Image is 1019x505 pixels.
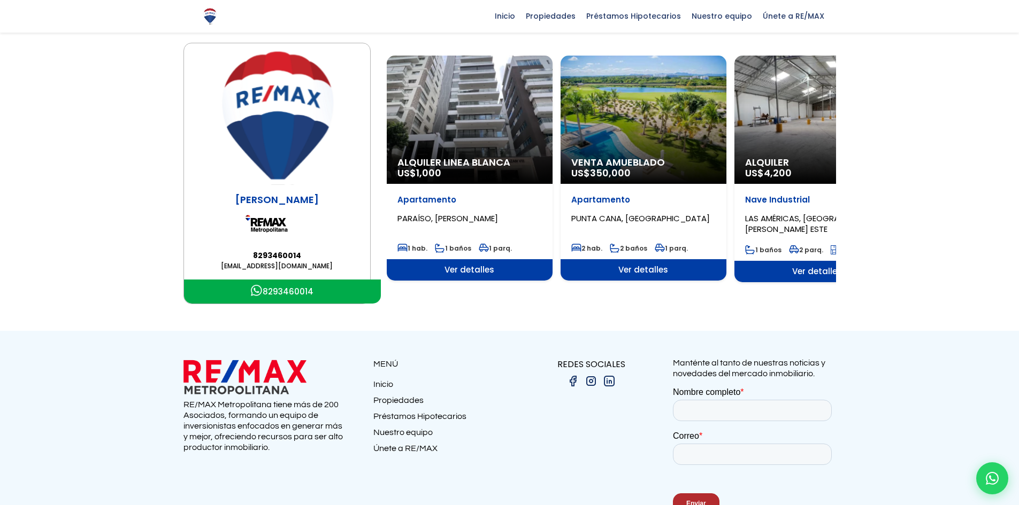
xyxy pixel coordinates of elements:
span: Alquiler Linea Blanca [397,157,542,168]
img: Icono Whatsapp [251,285,263,297]
span: Ver detalles [734,261,900,282]
span: 2 hab. [571,244,602,253]
img: instagram.png [585,375,597,387]
span: Inicio [489,8,520,24]
span: US$ [397,166,441,180]
p: [PERSON_NAME] [192,193,362,206]
span: PUNTA CANA, [GEOGRAPHIC_DATA] [571,213,710,224]
a: Préstamos Hipotecarios [373,411,510,427]
img: linkedin.png [603,375,616,387]
span: Ver detalles [561,259,726,281]
span: LAS AMÉRICAS, [GEOGRAPHIC_DATA][PERSON_NAME] ESTE [745,213,887,235]
div: 4 / 6 [561,56,726,281]
span: PARAÍSO, [PERSON_NAME] [397,213,498,224]
p: Apartamento [571,195,716,205]
span: mt [831,245,879,254]
a: Inicio [373,379,510,395]
span: Alquiler [745,157,890,168]
a: Alquiler US$4,200 Nave Industrial LAS AMÉRICAS, [GEOGRAPHIC_DATA][PERSON_NAME] ESTE 1 baños 2 par... [734,56,900,282]
span: 1 parq. [655,244,688,253]
span: Únete a RE/MAX [757,8,830,24]
span: Venta Amueblado [571,157,716,168]
span: Ver detalles [387,259,553,281]
span: 2 baños [610,244,647,253]
a: Icono Whatsapp8293460014 [184,279,381,304]
span: 1 baños [435,244,471,253]
p: Nave Industrial [745,195,890,205]
p: RE/MAX Metropolitana tiene más de 200 Asociados, formando un equipo de inversionistas enfocados e... [183,399,347,453]
span: Préstamos Hipotecarios [581,8,686,24]
div: 5 / 6 [734,56,900,282]
img: facebook.png [566,375,579,387]
img: remax metropolitana logo [183,358,307,397]
a: [EMAIL_ADDRESS][DOMAIN_NAME] [192,261,362,271]
a: Alquiler Linea Blanca US$1,000 Apartamento PARAÍSO, [PERSON_NAME] 1 hab. 1 baños 1 parq. Ver deta... [387,56,553,281]
a: Nuestro equipo [373,427,510,443]
img: Logo de REMAX [201,7,219,26]
p: Apartamento [397,195,542,205]
div: 3 / 6 [387,56,553,281]
span: Propiedades [520,8,581,24]
span: 1 baños [745,245,782,254]
span: US$ [571,166,631,180]
span: 4,200 [764,166,792,180]
span: US$ [745,166,792,180]
span: 1,000 [416,166,441,180]
span: 1 parq. [479,244,512,253]
span: 350,000 [590,166,631,180]
p: MENÚ [373,358,510,371]
a: Propiedades [373,395,510,411]
span: 2 parq. [789,245,823,254]
a: 8293460014 [192,250,362,261]
p: REDES SOCIALES [510,358,673,371]
span: Nuestro equipo [686,8,757,24]
span: 1 hab. [397,244,427,253]
a: Venta Amueblado US$350,000 Apartamento PUNTA CANA, [GEOGRAPHIC_DATA] 2 hab. 2 baños 1 parq. Ver d... [561,56,726,281]
p: Manténte al tanto de nuestras noticias y novedades del mercado inmobiliario. [673,358,836,379]
img: Luis Martinez [192,51,362,185]
img: Remax Metropolitana [245,206,309,241]
a: Únete a RE/MAX [373,443,510,459]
